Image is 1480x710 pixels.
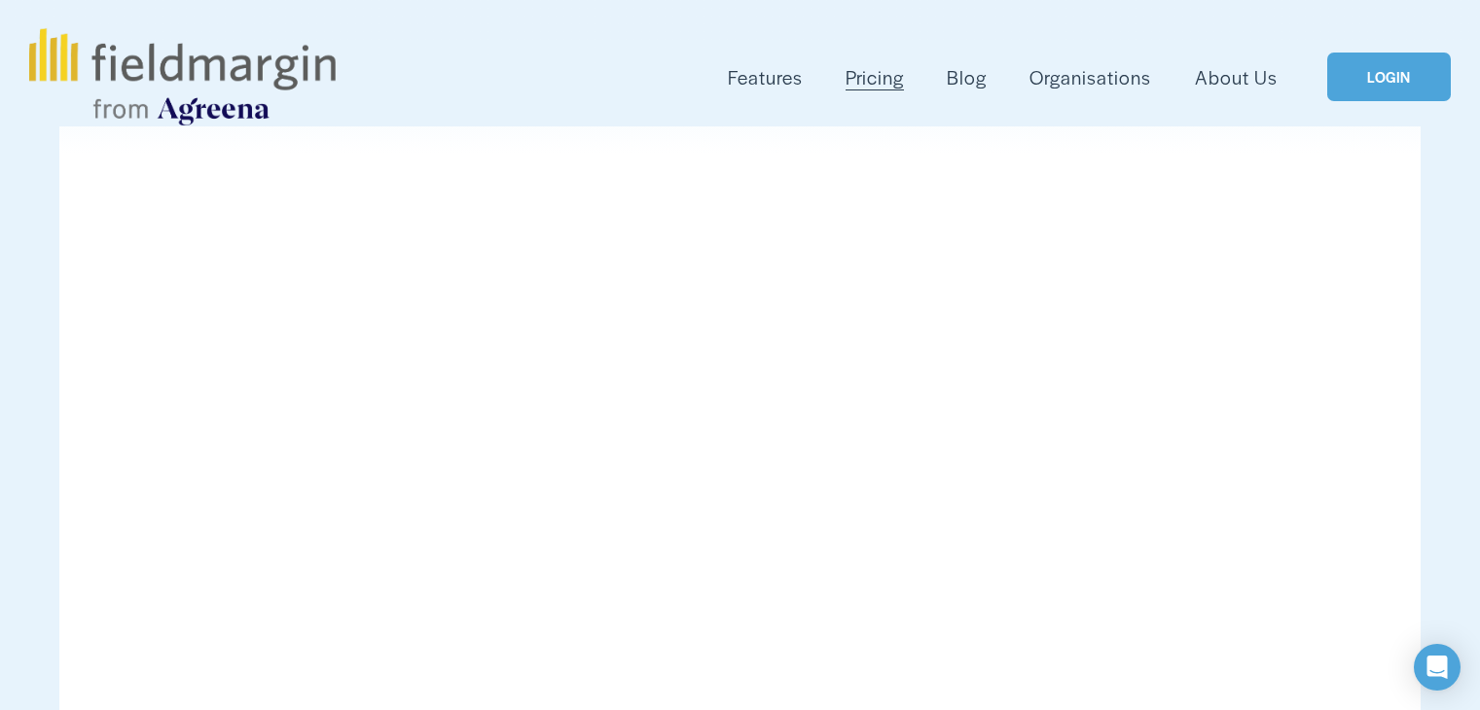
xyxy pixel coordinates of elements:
a: Organisations [1029,61,1151,93]
a: folder dropdown [728,61,803,93]
a: LOGIN [1327,53,1450,102]
a: Pricing [846,61,904,93]
div: Open Intercom Messenger [1414,644,1461,691]
a: Blog [947,61,987,93]
a: About Us [1195,61,1278,93]
img: fieldmargin.com [29,28,335,125]
span: Features [728,63,803,91]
